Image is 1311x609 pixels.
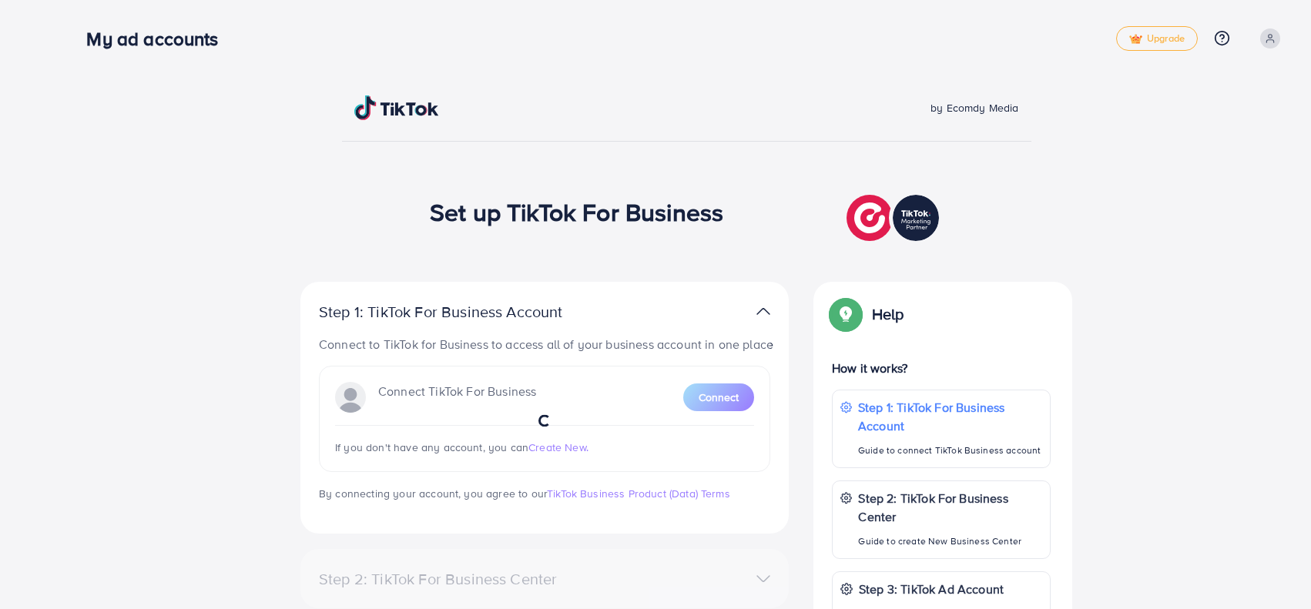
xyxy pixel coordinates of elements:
[930,100,1018,115] span: by Ecomdy Media
[319,303,612,321] p: Step 1: TikTok For Business Account
[354,95,439,120] img: TikTok
[1129,34,1142,45] img: tick
[430,197,723,226] h1: Set up TikTok For Business
[832,359,1051,377] p: How it works?
[756,300,770,323] img: TikTok partner
[1129,33,1185,45] span: Upgrade
[858,489,1042,526] p: Step 2: TikTok For Business Center
[859,580,1004,598] p: Step 3: TikTok Ad Account
[1116,26,1198,51] a: tickUpgrade
[858,441,1042,460] p: Guide to connect TikTok Business account
[832,300,860,328] img: Popup guide
[872,305,904,323] p: Help
[86,28,230,50] h3: My ad accounts
[847,191,943,245] img: TikTok partner
[858,398,1042,435] p: Step 1: TikTok For Business Account
[858,532,1042,550] p: Guide to create New Business Center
